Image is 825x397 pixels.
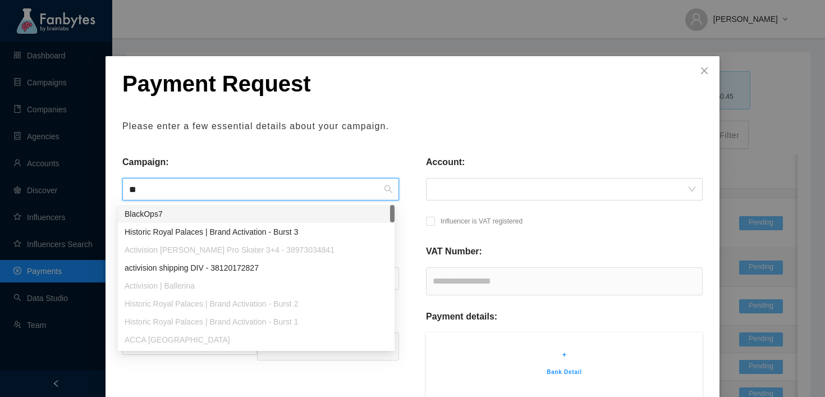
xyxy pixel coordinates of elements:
div: Activision | Ballerina [125,280,388,292]
p: Please enter a few essential details about your campaign. [122,120,703,133]
p: Payment Request [122,70,703,97]
p: VAT Number: [426,245,482,258]
button: Close [689,56,719,86]
div: Historic Royal Palaces | Brand Activation - Burst 2 [118,295,395,313]
div: ACCA Poland [118,331,395,349]
div: activision shipping DIV - 38120172827 [118,259,395,277]
div: Historic Royal Palaces | Brand Activation - Burst 3 [118,223,395,241]
div: activision shipping DIV - 38120172827 [125,262,388,274]
div: Activision [PERSON_NAME] Pro Skater 3+4 - 38973034841 [125,244,388,256]
p: Bank Detail [443,367,686,377]
p: Campaign: [122,156,169,169]
span: close [700,66,709,75]
div: BlackOps7 [118,205,395,223]
p: Account: [426,156,465,169]
div: ACCA [GEOGRAPHIC_DATA] [125,334,388,346]
div: Historic Royal Palaces | Brand Activation - Burst 3 [125,226,388,238]
div: BlackOps7 [125,208,388,220]
div: Activision Tony Hawk's Pro Skater 3+4 - 38973034841 [118,241,395,259]
p: + [443,349,686,361]
p: Payment details: [426,310,497,323]
div: Historic Royal Palaces | Brand Activation - Burst 1 [125,316,388,328]
div: Historic Royal Palaces | Brand Activation - Burst 1 [118,313,395,331]
div: Historic Royal Palaces | Brand Activation - Burst 2 [125,298,388,310]
p: Influencer is VAT registered [441,216,522,227]
div: Activision | Ballerina [118,277,395,295]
